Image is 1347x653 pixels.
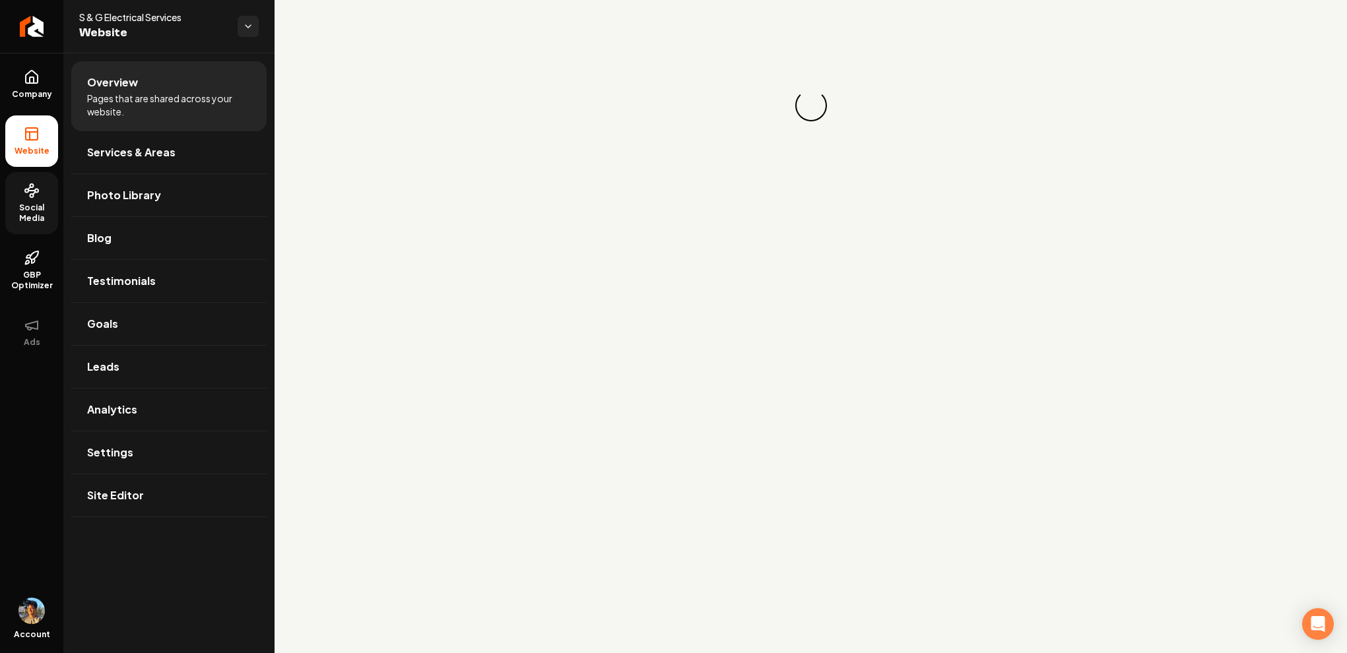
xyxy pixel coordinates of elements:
a: Analytics [71,389,267,431]
span: Account [14,629,50,640]
a: Testimonials [71,260,267,302]
span: Services & Areas [87,144,176,160]
span: Overview [87,75,138,90]
span: Website [79,24,227,42]
a: Settings [71,431,267,474]
img: Aditya Nair [18,598,45,624]
a: Company [5,59,58,110]
span: Goals [87,316,118,332]
span: S & G Electrical Services [79,11,227,24]
span: Pages that are shared across your website. [87,92,251,118]
span: Blog [87,230,112,246]
span: Site Editor [87,487,144,503]
a: Photo Library [71,174,267,216]
span: Social Media [5,202,58,224]
a: Social Media [5,172,58,234]
div: Loading [789,84,833,127]
span: Leads [87,359,119,375]
span: Website [9,146,55,156]
a: GBP Optimizer [5,239,58,301]
span: GBP Optimizer [5,270,58,291]
span: Settings [87,445,133,460]
a: Site Editor [71,474,267,516]
button: Ads [5,307,58,358]
span: Photo Library [87,187,161,203]
span: Ads [18,337,46,348]
span: Company [7,89,57,100]
button: Open user button [18,598,45,624]
div: Open Intercom Messenger [1302,608,1334,640]
span: Analytics [87,402,137,418]
span: Testimonials [87,273,156,289]
a: Leads [71,346,267,388]
a: Goals [71,303,267,345]
a: Blog [71,217,267,259]
img: Rebolt Logo [20,16,44,37]
a: Services & Areas [71,131,267,173]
